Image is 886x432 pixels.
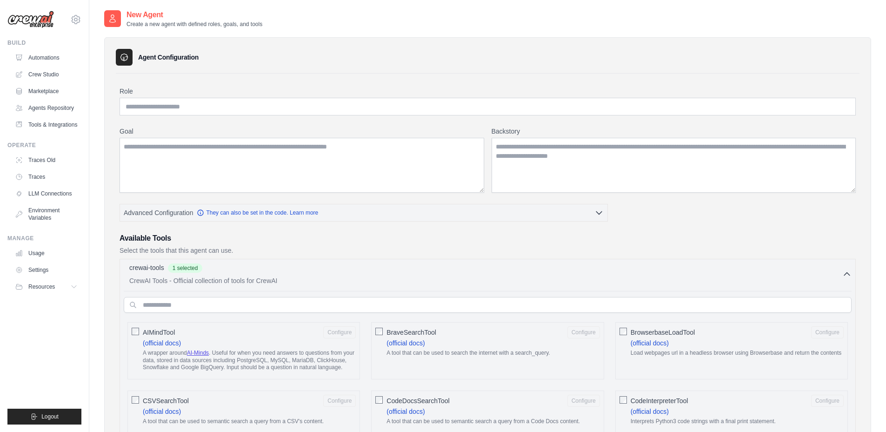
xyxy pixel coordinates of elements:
button: CodeDocsSearchTool (official docs) A tool that can be used to semantic search a query from a Code... [567,395,600,407]
p: crewai-tools [129,263,164,272]
span: CSVSearchTool [143,396,189,405]
h3: Agent Configuration [138,53,199,62]
button: Logout [7,409,81,425]
a: (official docs) [631,339,669,347]
button: BraveSearchTool (official docs) A tool that can be used to search the internet with a search_query. [567,326,600,338]
p: A tool that can be used to semantic search a query from a CSV's content. [143,418,356,425]
span: CodeInterpreterTool [631,396,688,405]
a: (official docs) [386,408,425,415]
button: Advanced Configuration They can also be set in the code. Learn more [120,204,607,221]
a: They can also be set in the code. Learn more [197,209,318,216]
label: Role [120,87,856,96]
p: Load webpages url in a headless browser using Browserbase and return the contents [631,350,844,357]
label: Goal [120,127,484,136]
button: crewai-tools 1 selected CrewAI Tools - Official collection of tools for CrewAI [124,263,852,285]
span: BraveSearchTool [386,328,436,337]
h3: Available Tools [120,233,856,244]
a: Automations [11,50,81,65]
p: A tool that can be used to semantic search a query from a Code Docs content. [386,418,600,425]
label: Backstory [492,127,856,136]
p: Interprets Python3 code strings with a final print statement. [631,418,844,425]
button: AIMindTool (official docs) A wrapper aroundAI-Minds. Useful for when you need answers to question... [323,326,356,338]
a: Traces Old [11,153,81,168]
a: Crew Studio [11,67,81,82]
a: (official docs) [143,339,181,347]
button: CodeInterpreterTool (official docs) Interprets Python3 code strings with a final print statement. [811,395,844,407]
div: Operate [7,142,81,149]
a: Marketplace [11,84,81,99]
span: AIMindTool [143,328,175,337]
button: BrowserbaseLoadTool (official docs) Load webpages url in a headless browser using Browserbase and... [811,326,844,338]
span: CodeDocsSearchTool [386,396,449,405]
a: (official docs) [143,408,181,415]
p: A tool that can be used to search the internet with a search_query. [386,350,600,357]
a: LLM Connections [11,186,81,201]
a: Tools & Integrations [11,117,81,132]
a: (official docs) [386,339,425,347]
span: BrowserbaseLoadTool [631,328,695,337]
p: CrewAI Tools - Official collection of tools for CrewAI [129,276,842,285]
a: Settings [11,263,81,277]
a: AI-Minds [187,350,209,356]
button: CSVSearchTool (official docs) A tool that can be used to semantic search a query from a CSV's con... [323,395,356,407]
span: Advanced Configuration [124,208,193,217]
p: Create a new agent with defined roles, goals, and tools [127,20,262,28]
span: 1 selected [168,263,203,273]
a: (official docs) [631,408,669,415]
h2: New Agent [127,9,262,20]
span: Resources [28,283,55,290]
a: Agents Repository [11,101,81,115]
a: Environment Variables [11,203,81,225]
div: Build [7,39,81,47]
img: Logo [7,11,54,28]
a: Usage [11,246,81,261]
button: Resources [11,279,81,294]
p: Select the tools that this agent can use. [120,246,856,255]
div: Manage [7,235,81,242]
a: Traces [11,169,81,184]
p: A wrapper around . Useful for when you need answers to questions from your data, stored in data s... [143,350,356,371]
span: Logout [41,413,59,420]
